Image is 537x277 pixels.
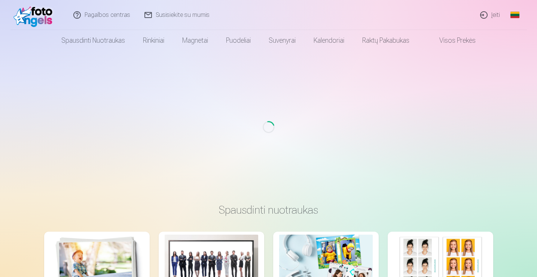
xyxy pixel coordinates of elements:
[353,30,418,51] a: Raktų pakabukas
[418,30,485,51] a: Visos prekės
[173,30,217,51] a: Magnetai
[134,30,173,51] a: Rinkiniai
[13,3,57,27] img: /fa2
[50,203,487,217] h3: Spausdinti nuotraukas
[305,30,353,51] a: Kalendoriai
[217,30,260,51] a: Puodeliai
[52,30,134,51] a: Spausdinti nuotraukas
[260,30,305,51] a: Suvenyrai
